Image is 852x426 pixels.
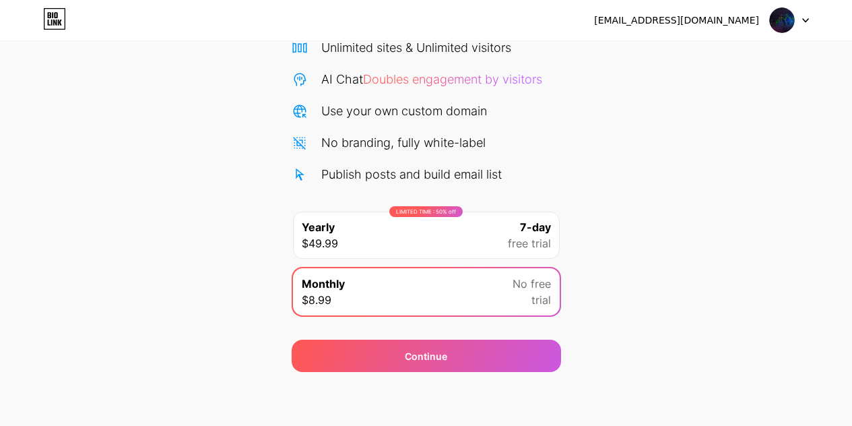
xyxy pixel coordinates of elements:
div: Unlimited sites & Unlimited visitors [321,38,511,57]
div: Continue [405,349,447,363]
img: plasticwaste [769,7,795,33]
span: trial [531,292,551,308]
span: Monthly [302,276,345,292]
span: 7-day [520,219,551,235]
div: AI Chat [321,70,542,88]
span: $8.99 [302,292,331,308]
div: No branding, fully white-label [321,133,486,152]
div: Publish posts and build email list [321,165,502,183]
div: Use your own custom domain [321,102,487,120]
div: [EMAIL_ADDRESS][DOMAIN_NAME] [594,13,759,28]
span: No free [513,276,551,292]
div: LIMITED TIME : 50% off [389,206,463,217]
span: free trial [508,235,551,251]
span: Doubles engagement by visitors [363,72,542,86]
span: $49.99 [302,235,338,251]
span: Yearly [302,219,335,235]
